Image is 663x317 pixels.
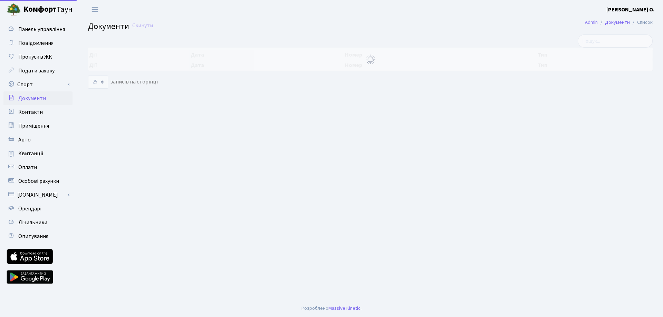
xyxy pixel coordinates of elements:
[18,205,41,212] span: Орендарі
[88,76,108,89] select: записів на сторінці
[3,119,73,133] a: Приміщення
[3,188,73,202] a: [DOMAIN_NAME]
[18,39,54,47] span: Повідомлення
[18,136,31,143] span: Авто
[23,4,57,15] b: Комфорт
[18,53,52,61] span: Пропуск в ЖК
[86,4,104,15] button: Переключити навігацію
[18,108,43,116] span: Контакти
[328,305,361,312] a: Massive Kinetic
[23,4,73,16] span: Таун
[3,91,73,105] a: Документи
[3,202,73,216] a: Орендарі
[3,78,73,91] a: Спорт
[575,15,663,30] nav: breadcrumb
[18,95,46,102] span: Документи
[7,3,21,17] img: logo.png
[301,305,362,312] div: Розроблено .
[605,19,630,26] a: Документи
[18,177,59,185] span: Особові рахунки
[132,22,153,29] a: Скинути
[3,147,73,160] a: Квитанції
[3,174,73,188] a: Особові рахунки
[18,232,48,240] span: Опитування
[630,19,653,26] li: Список
[3,216,73,229] a: Лічильники
[3,229,73,243] a: Опитування
[18,67,55,75] span: Подати заявку
[3,36,73,50] a: Повідомлення
[3,133,73,147] a: Авто
[3,22,73,36] a: Панель управління
[3,64,73,78] a: Подати заявку
[18,164,37,171] span: Оплати
[88,20,129,32] span: Документи
[18,219,47,226] span: Лічильники
[88,76,158,89] label: записів на сторінці
[18,26,65,33] span: Панель управління
[585,19,598,26] a: Admin
[18,122,49,130] span: Приміщення
[606,6,655,14] a: [PERSON_NAME] О.
[18,150,44,157] span: Квитанції
[365,54,376,65] img: Обробка...
[3,50,73,64] a: Пропуск в ЖК
[3,160,73,174] a: Оплати
[578,34,653,48] input: Пошук...
[3,105,73,119] a: Контакти
[606,6,655,13] b: [PERSON_NAME] О.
